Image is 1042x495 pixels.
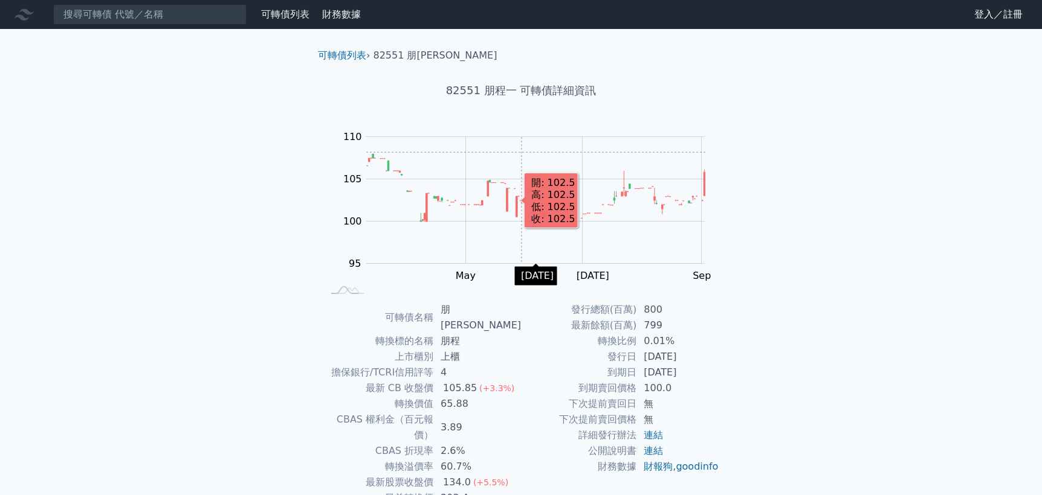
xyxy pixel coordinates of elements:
[323,459,433,474] td: 轉換溢價率
[577,270,609,281] tspan: [DATE]
[521,427,636,443] td: 詳細發行辦法
[323,349,433,365] td: 上市櫃別
[636,459,719,474] td: ,
[433,333,521,349] td: 朋程
[308,82,734,99] h1: 82551 朋程一 可轉債詳細資訊
[636,333,719,349] td: 0.01%
[323,302,433,333] td: 可轉債名稱
[323,365,433,380] td: 擔保銀行/TCRI信用評等
[644,445,663,456] a: 連結
[521,380,636,396] td: 到期賣回價格
[676,461,718,472] a: goodinfo
[343,216,362,227] tspan: 100
[433,412,521,443] td: 3.89
[433,365,521,380] td: 4
[337,131,723,281] g: Chart
[323,396,433,412] td: 轉換價值
[349,258,361,269] tspan: 95
[693,270,711,281] tspan: Sep
[53,4,247,25] input: 搜尋可轉債 代號／名稱
[441,474,473,490] div: 134.0
[318,48,370,63] li: ›
[433,349,521,365] td: 上櫃
[433,443,521,459] td: 2.6%
[473,477,508,487] span: (+5.5%)
[644,429,663,441] a: 連結
[521,459,636,474] td: 財務數據
[521,396,636,412] td: 下次提前賣回日
[479,383,514,393] span: (+3.3%)
[261,8,309,20] a: 可轉債列表
[636,302,719,318] td: 800
[323,380,433,396] td: 最新 CB 收盤價
[636,396,719,412] td: 無
[965,5,1032,24] a: 登入／註冊
[636,412,719,427] td: 無
[521,333,636,349] td: 轉換比例
[521,349,636,365] td: 發行日
[636,365,719,380] td: [DATE]
[374,48,497,63] li: 82551 朋[PERSON_NAME]
[636,380,719,396] td: 100.0
[521,318,636,333] td: 最新餘額(百萬)
[521,302,636,318] td: 發行總額(百萬)
[433,459,521,474] td: 60.7%
[521,412,636,427] td: 下次提前賣回價格
[323,333,433,349] td: 轉換標的名稱
[323,474,433,490] td: 最新股票收盤價
[521,443,636,459] td: 公開說明書
[433,396,521,412] td: 65.88
[433,302,521,333] td: 朋[PERSON_NAME]
[318,49,366,61] a: 可轉債列表
[323,412,433,443] td: CBAS 權利金（百元報價）
[521,365,636,380] td: 到期日
[322,8,361,20] a: 財務數據
[343,173,362,185] tspan: 105
[323,443,433,459] td: CBAS 折現率
[636,318,719,333] td: 799
[644,461,673,472] a: 財報狗
[441,380,479,396] div: 105.85
[636,349,719,365] td: [DATE]
[366,154,705,222] g: Series
[343,131,362,142] tspan: 110
[456,270,476,281] tspan: May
